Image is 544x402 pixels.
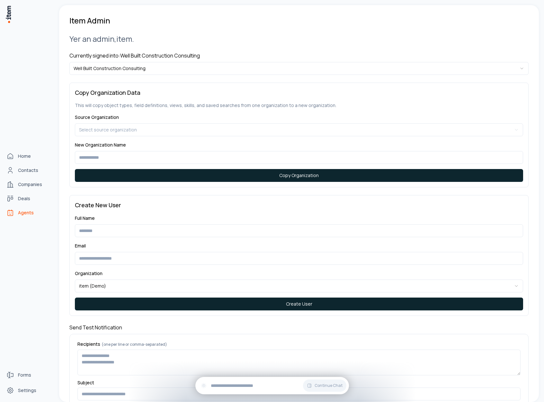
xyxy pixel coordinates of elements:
span: Contacts [18,167,38,174]
label: Organization [75,270,103,276]
a: Settings [4,384,53,397]
span: Deals [18,195,30,202]
span: Companies [18,181,42,188]
label: New Organization Name [75,142,126,148]
h1: Item Admin [69,15,110,26]
span: Settings [18,387,36,394]
span: (one per line or comma-separated) [102,342,167,347]
h3: Copy Organization Data [75,88,523,97]
a: Agents [4,206,53,219]
label: Email [75,243,86,249]
label: Recipients [77,342,521,347]
span: Home [18,153,31,159]
a: deals [4,192,53,205]
button: Create User [75,298,523,310]
span: Forms [18,372,31,378]
span: Agents [18,210,34,216]
img: Item Brain Logo [5,5,12,23]
h3: Create New User [75,201,523,210]
button: Copy Organization [75,169,523,182]
a: Contacts [4,164,53,177]
h4: Currently signed into: Well Built Construction Consulting [69,52,529,59]
p: This will copy object types, field definitions, views, skills, and saved searches from one organi... [75,102,523,109]
a: Forms [4,369,53,381]
label: Source Organization [75,114,119,120]
a: Home [4,150,53,163]
label: Subject [77,380,521,385]
label: Full Name [75,215,95,221]
a: Companies [4,178,53,191]
h2: Yer an admin, item . [69,33,529,44]
span: Continue Chat [315,383,343,388]
h4: Send Test Notification [69,324,529,331]
div: Continue Chat [195,377,349,394]
button: Continue Chat [303,380,346,392]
